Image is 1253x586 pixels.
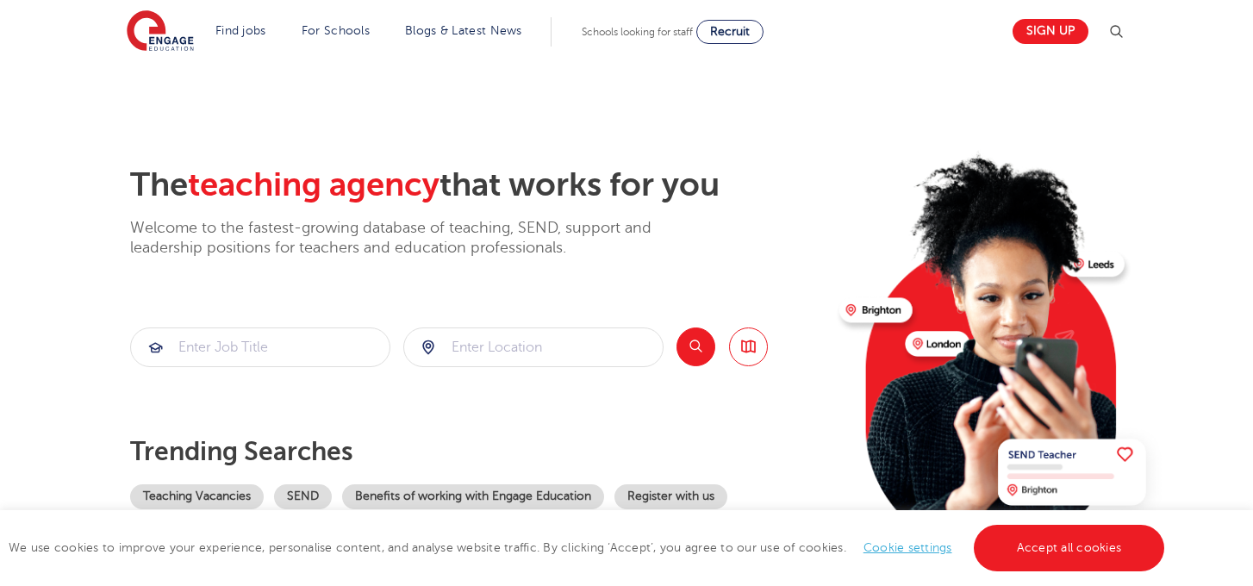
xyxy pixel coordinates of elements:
[614,484,727,509] a: Register with us
[696,20,764,44] a: Recruit
[676,327,715,366] button: Search
[302,24,370,37] a: For Schools
[130,436,826,467] p: Trending searches
[403,327,664,367] div: Submit
[582,26,693,38] span: Schools looking for staff
[188,166,439,203] span: teaching agency
[404,328,663,366] input: Submit
[130,327,390,367] div: Submit
[9,541,1169,554] span: We use cookies to improve your experience, personalise content, and analyse website traffic. By c...
[342,484,604,509] a: Benefits of working with Engage Education
[130,484,264,509] a: Teaching Vacancies
[130,165,826,205] h2: The that works for you
[710,25,750,38] span: Recruit
[974,525,1165,571] a: Accept all cookies
[863,541,952,554] a: Cookie settings
[405,24,522,37] a: Blogs & Latest News
[1013,19,1088,44] a: Sign up
[130,218,699,259] p: Welcome to the fastest-growing database of teaching, SEND, support and leadership positions for t...
[274,484,332,509] a: SEND
[131,328,390,366] input: Submit
[127,10,194,53] img: Engage Education
[215,24,266,37] a: Find jobs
